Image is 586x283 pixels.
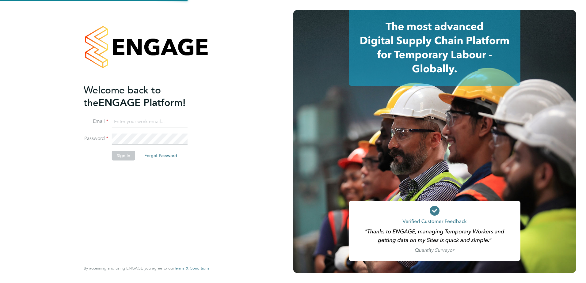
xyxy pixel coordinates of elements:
span: By accessing and using ENGAGE you agree to our [84,266,209,271]
span: Welcome back to the [84,84,161,109]
label: Email [84,118,108,125]
a: Terms & Conditions [174,266,209,271]
h2: ENGAGE Platform! [84,84,203,109]
label: Password [84,135,108,142]
input: Enter your work email... [112,116,188,127]
button: Forgot Password [139,151,182,160]
button: Sign In [112,151,135,160]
